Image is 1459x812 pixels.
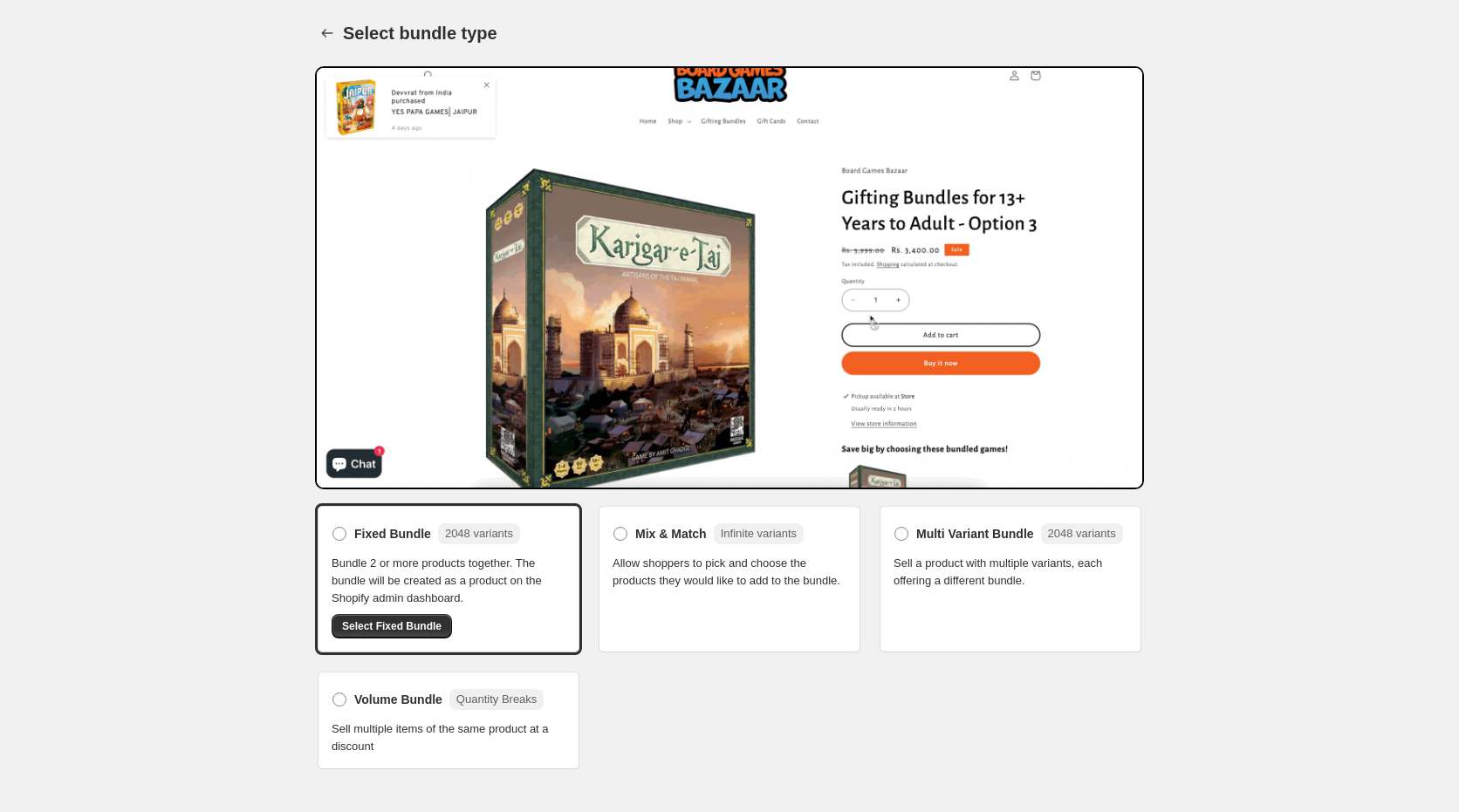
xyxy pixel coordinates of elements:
span: Infinite variants [721,527,797,540]
span: Select Fixed Bundle [342,619,442,633]
button: Back [315,21,339,45]
span: Mix & Match [635,525,707,542]
h1: Select bundle type [343,23,497,44]
span: Bundle 2 or more products together. The bundle will be created as a product on the Shopify admin ... [332,555,565,607]
span: Multi Variant Bundle [916,525,1034,542]
img: Bundle Preview [315,66,1144,489]
span: Allow shoppers to pick and choose the products they would like to add to the bundle. [613,555,846,590]
button: Select Fixed Bundle [332,614,452,638]
span: Sell multiple items of the same product at a discount [332,720,565,755]
span: Quantity Breaks [456,693,538,706]
span: 2048 variants [1048,527,1116,540]
span: Volume Bundle [354,691,442,708]
span: 2048 variants [445,527,513,540]
span: Sell a product with multiple variants, each offering a different bundle. [894,555,1127,590]
span: Fixed Bundle [354,525,431,542]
